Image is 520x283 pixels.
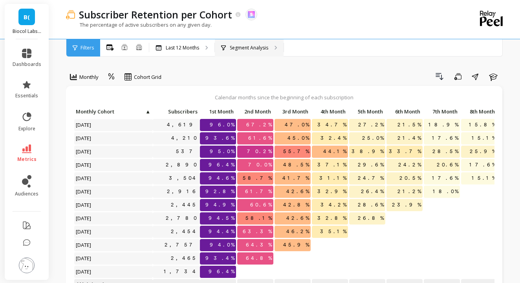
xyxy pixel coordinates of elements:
[398,172,423,184] span: 20.5%
[241,172,273,184] span: 58.7%
[204,199,236,211] span: 94.9%
[316,119,348,131] span: 34.7%
[356,199,385,211] span: 28.6%
[316,186,348,197] span: 32.9%
[79,73,99,81] span: Monthly
[396,119,423,131] span: 21.5%
[241,226,273,237] span: 63.3%
[283,119,311,131] span: 47.0%
[208,119,236,131] span: 96.0%
[424,106,460,117] p: 7th Month
[18,126,35,132] span: explore
[24,13,30,22] span: B(
[207,266,236,278] span: 96.4%
[15,93,38,99] span: essentials
[165,186,200,197] a: 2,916
[430,132,460,144] span: 17.6%
[74,252,93,264] span: [DATE]
[461,106,497,117] p: 8th Month
[313,108,346,115] span: 4th Month
[351,108,383,115] span: 5th Month
[349,106,386,118] div: Toggle SortBy
[204,186,236,197] span: 92.8%
[249,199,273,211] span: 60.6%
[15,191,38,197] span: audiences
[319,199,348,211] span: 34.2%
[468,159,497,171] span: 17.6%
[245,146,273,157] span: 70.2%
[204,132,236,144] span: 93.6%
[163,239,200,251] a: 2,757
[247,132,273,144] span: 61.6%
[282,239,311,251] span: 45.9%
[349,106,385,117] p: 5th Month
[13,28,41,35] p: Biocol Labs (US)
[74,106,111,118] div: Toggle SortBy
[74,94,494,101] p: Calendar months since the beginning of each subscription
[286,132,311,144] span: 45.0%
[281,172,311,184] span: 41.7%
[275,106,311,117] p: 3rd Month
[274,106,311,118] div: Toggle SortBy
[74,266,93,278] span: [DATE]
[152,106,190,118] div: Toggle SortBy
[134,73,161,81] span: Cohort Grid
[427,119,460,131] span: 18.9%
[435,159,460,171] span: 20.6%
[316,159,348,171] span: 37.1%
[285,226,311,237] span: 46.2%
[318,172,348,184] span: 31.1%
[76,108,145,115] span: Monthly Cohort
[396,186,423,197] span: 21.2%
[207,159,236,171] span: 96.4%
[244,212,273,224] span: 58.1%
[66,21,212,28] p: The percentage of active subscribers on any given day.
[145,108,150,115] span: ▲
[166,45,199,51] p: Last 12 Months
[312,106,348,117] p: 4th Month
[200,106,237,118] div: Toggle SortBy
[74,132,93,144] span: [DATE]
[247,159,273,171] span: 70.0%
[170,132,200,144] a: 4,210
[204,252,236,264] span: 93.4%
[74,226,93,237] span: [DATE]
[359,186,385,197] span: 26.4%
[282,159,311,171] span: 48.5%
[165,119,200,131] a: 4,619
[237,106,273,117] p: 2nd Month
[201,108,234,115] span: 1st Month
[208,239,236,251] span: 94.0%
[322,146,348,157] span: 44.1%
[17,156,37,162] span: metrics
[470,132,497,144] span: 15.1%
[387,146,423,157] span: 33.7%
[285,212,311,224] span: 42.6%
[244,252,273,264] span: 64.8%
[74,212,93,224] span: [DATE]
[244,186,273,197] span: 61.7%
[81,45,94,51] span: Filters
[431,146,460,157] span: 28.5%
[153,106,200,117] p: Subscribers
[386,106,423,117] p: 6th Month
[74,146,93,157] span: [DATE]
[316,212,348,224] span: 32.8%
[350,146,385,157] span: 38.9%
[282,199,311,211] span: 42.8%
[425,108,458,115] span: 7th Month
[239,108,271,115] span: 2nd Month
[74,106,153,117] p: Monthly Cohort
[207,212,236,224] span: 94.5%
[470,172,497,184] span: 15.1%
[207,226,236,237] span: 94.4%
[468,146,497,157] span: 25.9%
[167,172,200,184] a: 3,504
[361,132,385,144] span: 25.0%
[356,212,385,224] span: 26.8%
[319,132,348,144] span: 32.4%
[430,172,460,184] span: 17.6%
[356,172,385,184] span: 24.7%
[174,146,200,157] a: 537
[164,159,200,171] a: 2,890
